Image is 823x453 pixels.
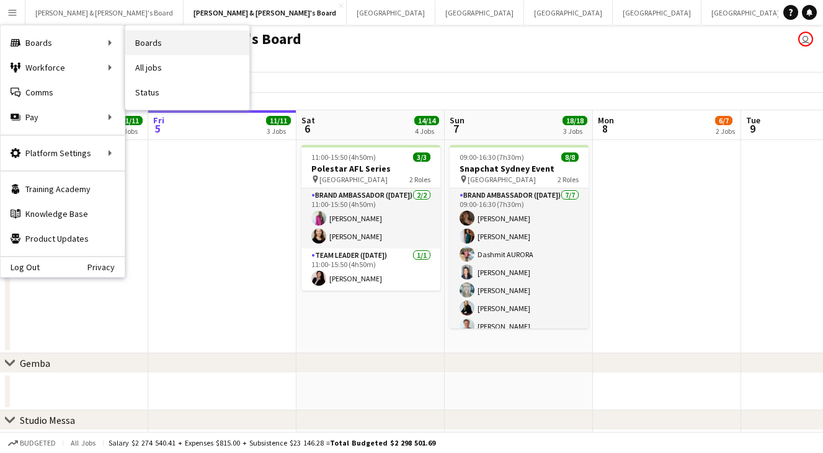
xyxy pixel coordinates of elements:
span: Sat [301,115,315,126]
app-card-role: Team Leader ([DATE])1/111:00-15:50 (4h50m)[PERSON_NAME] [301,248,440,291]
app-card-role: Brand Ambassador ([DATE])2/211:00-15:50 (4h50m)[PERSON_NAME][PERSON_NAME] [301,188,440,248]
span: 7 [448,121,465,136]
a: Training Academy [1,177,125,201]
span: [GEOGRAPHIC_DATA] [319,175,388,184]
a: Log Out [1,262,40,272]
button: [GEOGRAPHIC_DATA] [613,1,701,25]
span: 6 [300,121,315,136]
span: Mon [598,115,614,126]
span: Fri [153,115,164,126]
a: Status [125,80,249,105]
button: [PERSON_NAME] & [PERSON_NAME]'s Board [25,1,184,25]
div: Workforce [1,55,125,80]
span: 11/11 [266,116,291,125]
span: Tue [746,115,760,126]
div: 3 Jobs [118,126,142,136]
button: Budgeted [6,436,58,450]
app-job-card: 11:00-15:50 (4h50m)3/3Polestar AFL Series [GEOGRAPHIC_DATA]2 RolesBrand Ambassador ([DATE])2/211:... [301,145,440,291]
div: 3 Jobs [267,126,290,136]
a: All jobs [125,55,249,80]
a: Comms [1,80,125,105]
div: 3 Jobs [563,126,587,136]
app-user-avatar: Jenny Tu [798,32,813,46]
app-card-role: Brand Ambassador ([DATE])7/709:00-16:30 (7h30m)[PERSON_NAME][PERSON_NAME]Dashmit AURORA[PERSON_NA... [450,188,589,338]
span: 8/8 [561,152,579,162]
h3: Polestar AFL Series [301,163,440,174]
button: [PERSON_NAME] & [PERSON_NAME]'s Board [184,1,347,25]
span: Budgeted [20,439,56,447]
button: [GEOGRAPHIC_DATA] [524,1,613,25]
app-job-card: 09:00-16:30 (7h30m)8/8Snapchat Sydney Event [GEOGRAPHIC_DATA]2 RolesBrand Ambassador ([DATE])7/70... [450,145,589,328]
div: Platform Settings [1,141,125,165]
span: 5 [151,121,164,136]
span: 11/11 [118,116,143,125]
div: Gemba [20,357,50,369]
span: 18/18 [563,116,587,125]
span: Sun [450,115,465,126]
span: Total Budgeted $2 298 501.69 [330,438,435,447]
a: Boards [125,30,249,55]
button: [GEOGRAPHIC_DATA] [347,1,435,25]
span: 8 [596,121,614,136]
span: 11:00-15:50 (4h50m) [311,152,376,162]
div: Salary $2 274 540.41 + Expenses $815.00 + Subsistence $23 146.28 = [109,438,435,447]
span: 3/3 [413,152,430,162]
div: 2 Jobs [716,126,735,136]
span: 9 [744,121,760,136]
h3: Snapchat Sydney Event [450,163,589,174]
a: Privacy [87,262,125,272]
button: [GEOGRAPHIC_DATA] [435,1,524,25]
div: Boards [1,30,125,55]
span: All jobs [68,438,98,447]
div: 4 Jobs [415,126,438,136]
span: [GEOGRAPHIC_DATA] [468,175,536,184]
span: 14/14 [414,116,439,125]
span: 2 Roles [558,175,579,184]
span: 09:00-16:30 (7h30m) [460,152,524,162]
div: Studio Messa [20,414,75,426]
a: Product Updates [1,226,125,251]
div: Pay [1,105,125,130]
a: Knowledge Base [1,201,125,226]
span: 6/7 [715,116,732,125]
span: 2 Roles [409,175,430,184]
